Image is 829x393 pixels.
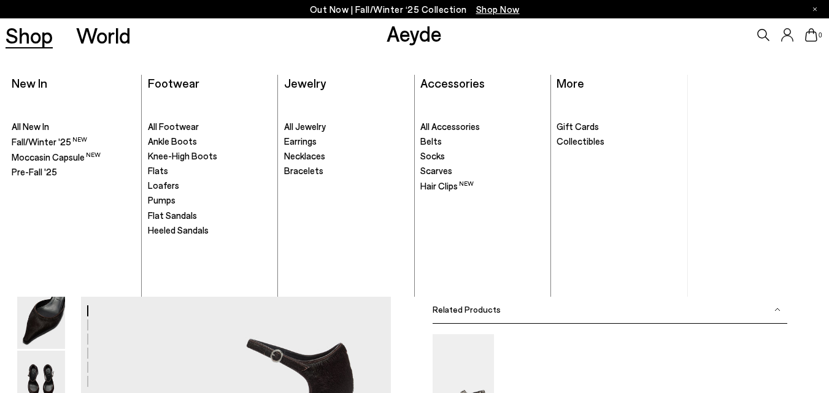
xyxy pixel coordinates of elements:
[6,25,53,46] a: Shop
[780,273,817,283] h3: Out Now
[148,121,199,132] span: All Footwear
[12,121,136,133] a: All New In
[148,135,272,148] a: Ankle Boots
[420,165,544,177] a: Scarves
[148,194,175,205] span: Pumps
[817,32,823,39] span: 0
[694,273,754,283] h3: Fall/Winter '25
[284,121,408,133] a: All Jewelry
[76,25,131,46] a: World
[420,135,544,148] a: Belts
[557,121,681,133] a: Gift Cards
[557,75,584,90] a: More
[148,180,272,192] a: Loafers
[420,121,544,133] a: All Accessories
[688,75,823,291] a: Fall/Winter '25 Out Now
[420,75,485,90] a: Accessories
[284,135,408,148] a: Earrings
[148,210,272,222] a: Flat Sandals
[557,135,681,148] a: Collectibles
[387,20,442,46] a: Aeyde
[17,284,65,349] img: Tillie Ponyhair Pumps - Image 4
[420,150,544,162] a: Socks
[476,4,520,15] span: Navigate to /collections/new-in
[12,166,136,178] a: Pre-Fall '25
[12,166,57,177] span: Pre-Fall '25
[284,150,325,161] span: Necklaces
[420,150,445,161] span: Socks
[420,121,480,132] span: All Accessories
[12,75,47,90] a: New In
[420,135,442,147] span: Belts
[148,75,199,90] a: Footwear
[12,151,101,162] span: Moccasin Capsule
[557,135,604,147] span: Collectibles
[148,210,197,221] span: Flat Sandals
[433,304,501,315] span: Related Products
[284,135,317,147] span: Earrings
[420,180,544,193] a: Hair Clips
[12,151,136,164] a: Moccasin Capsule
[148,224,272,237] a: Heeled Sandals
[12,121,49,132] span: All New In
[310,2,520,17] p: Out Now | Fall/Winter ‘25 Collection
[148,165,168,176] span: Flats
[12,136,87,147] span: Fall/Winter '25
[148,150,272,162] a: Knee-High Boots
[148,165,272,177] a: Flats
[148,224,209,235] span: Heeled Sandals
[284,165,323,176] span: Bracelets
[774,307,781,313] img: svg%3E
[420,165,452,176] span: Scarves
[284,165,408,177] a: Bracelets
[12,135,136,148] a: Fall/Winter '25
[557,121,599,132] span: Gift Cards
[148,135,197,147] span: Ankle Boots
[284,150,408,162] a: Necklaces
[688,75,823,291] img: Group_1295_900x.jpg
[284,121,326,132] span: All Jewelry
[148,194,272,207] a: Pumps
[148,121,272,133] a: All Footwear
[420,180,474,191] span: Hair Clips
[148,180,179,191] span: Loafers
[805,28,817,42] a: 0
[148,150,217,161] span: Knee-High Boots
[284,75,326,90] a: Jewelry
